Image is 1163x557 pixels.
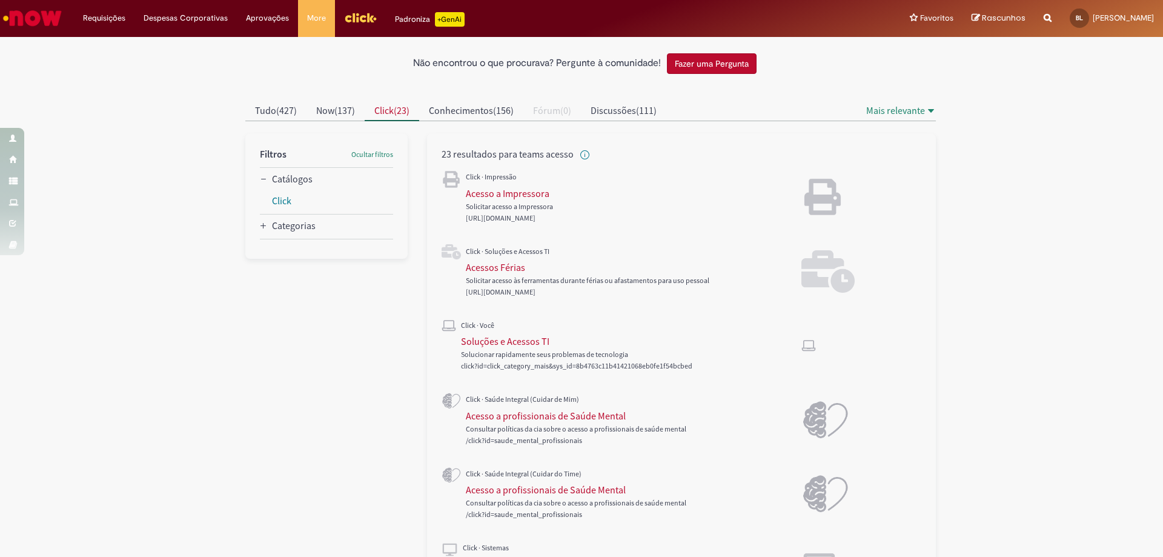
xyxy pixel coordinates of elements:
[920,12,953,24] span: Favoritos
[1,6,64,30] img: ServiceNow
[246,12,289,24] span: Aprovações
[344,8,377,27] img: click_logo_yellow_360x200.png
[413,58,661,69] h2: Não encontrou o que procurava? Pergunte à comunidade!
[395,12,465,27] div: Padroniza
[307,12,326,24] span: More
[982,12,1025,24] span: Rascunhos
[83,12,125,24] span: Requisições
[1093,13,1154,23] span: [PERSON_NAME]
[1076,14,1083,22] span: BL
[667,53,757,74] button: Fazer uma Pergunta
[435,12,465,27] p: +GenAi
[972,13,1025,24] a: Rascunhos
[144,12,228,24] span: Despesas Corporativas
